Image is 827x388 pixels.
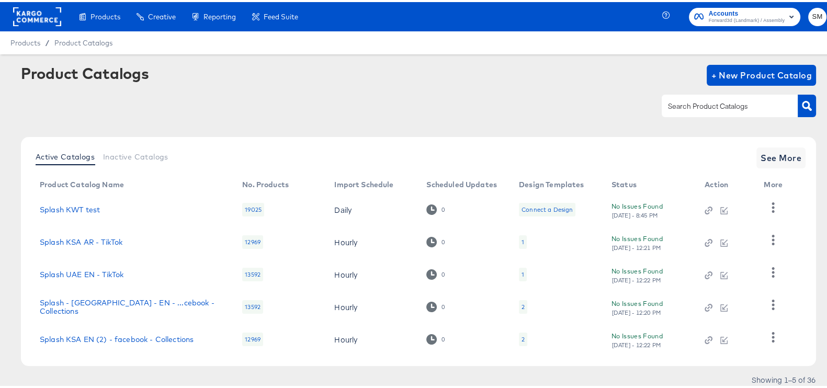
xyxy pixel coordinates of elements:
[426,178,497,187] div: Scheduled Updates
[36,151,95,159] span: Active Catalogs
[242,298,263,312] div: 13592
[808,6,826,24] button: SM
[326,289,418,321] td: Hourly
[755,175,795,191] th: More
[242,233,263,247] div: 12969
[426,202,445,212] div: 0
[103,151,168,159] span: Inactive Catalogs
[519,233,527,247] div: 1
[441,301,445,309] div: 0
[519,178,584,187] div: Design Templates
[40,37,54,45] span: /
[709,15,785,23] span: Forward3d (Landmark) / Assembly
[756,145,806,166] button: See More
[522,333,525,341] div: 2
[519,201,575,214] div: Connect a Design
[203,10,236,19] span: Reporting
[148,10,176,19] span: Creative
[522,301,525,309] div: 2
[334,178,393,187] div: Import Schedule
[519,298,527,312] div: 2
[10,37,40,45] span: Products
[441,269,445,276] div: 0
[426,267,445,277] div: 0
[40,236,122,244] a: Splash KSA AR - TikTok
[426,300,445,310] div: 0
[242,178,289,187] div: No. Products
[751,374,816,381] div: Showing 1–5 of 36
[40,333,194,341] a: Splash KSA EN (2) - facebook - Collections
[40,296,221,313] a: Splash - [GEOGRAPHIC_DATA] - EN - ...cebook - Collections
[522,203,573,212] div: Connect a Design
[40,178,124,187] div: Product Catalog Name
[40,203,100,212] a: Splash KWT test
[242,201,264,214] div: 19025
[90,10,120,19] span: Products
[54,37,112,45] a: Product Catalogs
[426,332,445,342] div: 0
[761,149,801,163] span: See More
[326,321,418,353] td: Hourly
[666,98,777,110] input: Search Product Catalogs
[522,236,524,244] div: 1
[264,10,298,19] span: Feed Suite
[709,6,785,17] span: Accounts
[812,9,822,21] span: SM
[40,268,123,277] a: Splash UAE EN - TikTok
[21,63,149,79] div: Product Catalogs
[519,266,527,279] div: 1
[426,235,445,245] div: 0
[603,175,696,191] th: Status
[696,175,755,191] th: Action
[689,6,800,24] button: AccountsForward3d (Landmark) / Assembly
[326,191,418,224] td: Daily
[441,236,445,244] div: 0
[711,66,812,81] span: + New Product Catalog
[242,330,263,344] div: 12969
[326,256,418,289] td: Hourly
[441,334,445,341] div: 0
[522,268,524,277] div: 1
[326,224,418,256] td: Hourly
[441,204,445,211] div: 0
[242,266,263,279] div: 13592
[519,330,527,344] div: 2
[707,63,816,84] button: + New Product Catalog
